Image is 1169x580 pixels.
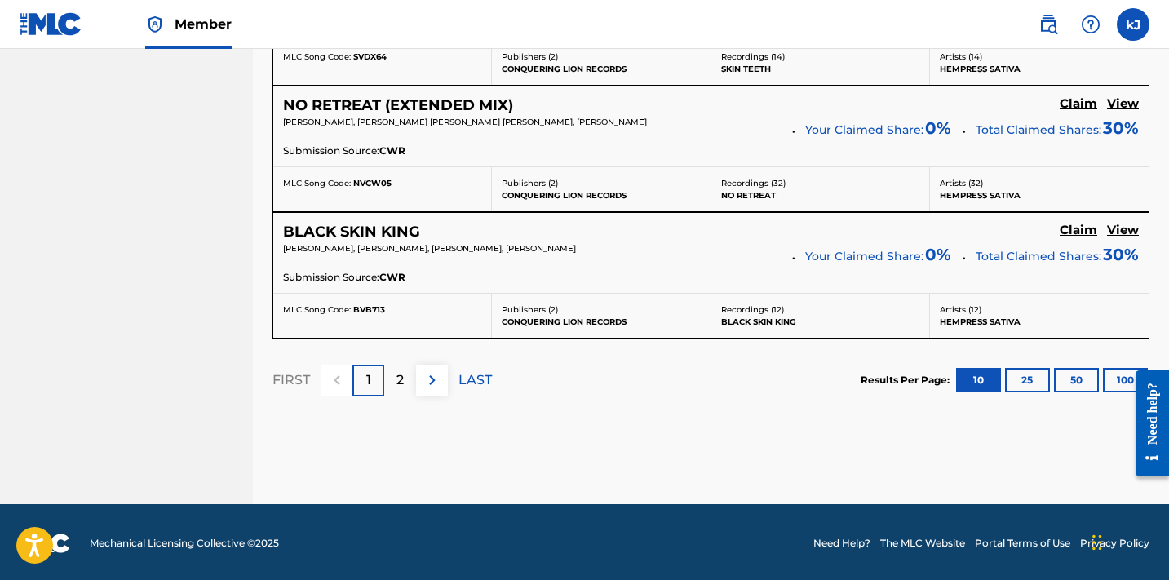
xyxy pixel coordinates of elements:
span: Total Claimed Shares: [976,249,1101,263]
p: Publishers ( 2 ) [502,303,700,316]
span: Total Claimed Shares: [976,122,1101,137]
span: NVCW05 [353,178,392,188]
a: Public Search [1032,8,1065,41]
p: LAST [458,370,492,390]
button: 100 [1103,368,1148,392]
h5: View [1107,96,1139,112]
h5: Claim [1060,96,1097,112]
a: Need Help? [813,536,870,551]
h5: View [1107,223,1139,238]
p: Recordings ( 14 ) [721,51,919,63]
span: Submission Source: [283,144,379,158]
iframe: Resource Center [1123,356,1169,490]
span: 0 % [925,242,951,267]
img: Top Rightsholder [145,15,165,34]
img: help [1081,15,1100,34]
span: Submission Source: [283,270,379,285]
h5: NO RETREAT (EXTENDED MIX) [283,96,513,115]
span: MLC Song Code: [283,178,351,188]
h5: Claim [1060,223,1097,238]
div: Drag [1092,518,1102,567]
span: 30 % [1103,242,1139,267]
p: 1 [366,370,371,390]
a: View [1107,96,1139,114]
iframe: Chat Widget [1087,502,1169,580]
p: CONQUERING LION RECORDS [502,63,700,75]
button: 50 [1054,368,1099,392]
img: MLC Logo [20,12,82,36]
p: CONQUERING LION RECORDS [502,189,700,201]
h5: BLACK SKIN KING [283,223,420,241]
a: Portal Terms of Use [975,536,1070,551]
button: 25 [1005,368,1050,392]
p: FIRST [272,370,310,390]
div: Help [1074,8,1107,41]
span: Mechanical Licensing Collective © 2025 [90,536,279,551]
p: Recordings ( 12 ) [721,303,919,316]
a: The MLC Website [880,536,965,551]
span: Your Claimed Share: [805,122,923,139]
p: HEMPRESS SATIVA [940,316,1139,328]
span: [PERSON_NAME], [PERSON_NAME], [PERSON_NAME], [PERSON_NAME] [283,243,576,254]
button: 10 [956,368,1001,392]
span: MLC Song Code: [283,51,351,62]
p: Results Per Page: [861,373,954,387]
span: CWR [379,144,405,158]
p: Artists ( 32 ) [940,177,1139,189]
span: 0 % [925,116,951,140]
a: View [1107,223,1139,241]
span: 30 % [1103,116,1139,140]
p: HEMPRESS SATIVA [940,63,1139,75]
p: 2 [396,370,404,390]
p: HEMPRESS SATIVA [940,189,1139,201]
p: Artists ( 12 ) [940,303,1139,316]
span: CWR [379,270,405,285]
span: Member [175,15,232,33]
span: [PERSON_NAME], [PERSON_NAME] [PERSON_NAME] [PERSON_NAME], [PERSON_NAME] [283,117,647,127]
p: BLACK SKIN KING [721,316,919,328]
p: CONQUERING LION RECORDS [502,316,700,328]
span: MLC Song Code: [283,304,351,315]
span: BVB713 [353,304,385,315]
p: NO RETREAT [721,189,919,201]
p: SKIN TEETH [721,63,919,75]
p: Recordings ( 32 ) [721,177,919,189]
img: right [423,370,442,390]
a: Privacy Policy [1080,536,1149,551]
span: SVDX64 [353,51,387,62]
img: search [1038,15,1058,34]
div: User Menu [1117,8,1149,41]
p: Publishers ( 2 ) [502,177,700,189]
p: Publishers ( 2 ) [502,51,700,63]
span: Your Claimed Share: [805,248,923,265]
p: Artists ( 14 ) [940,51,1139,63]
